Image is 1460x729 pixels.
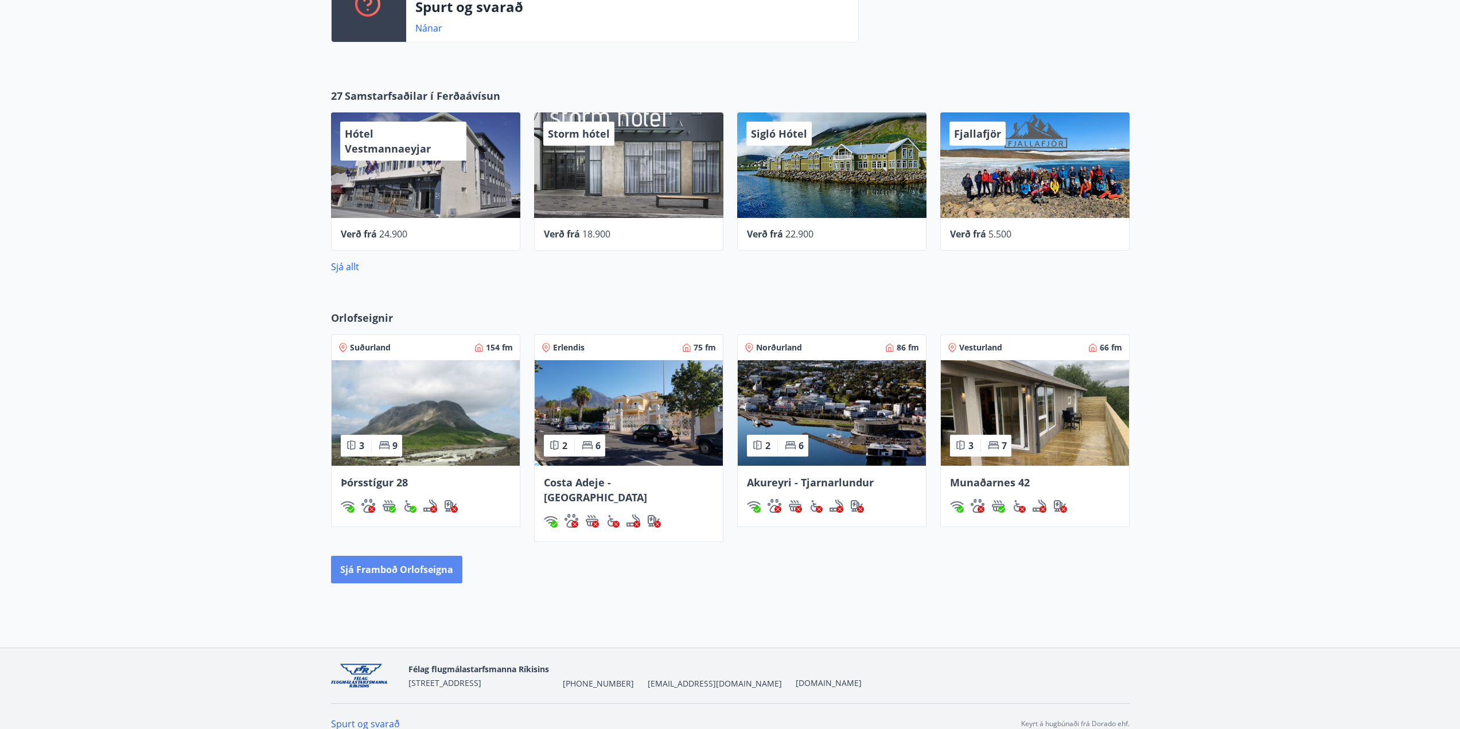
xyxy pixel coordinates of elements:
[959,342,1002,353] span: Vesturland
[544,228,580,240] span: Verð frá
[1053,499,1067,513] div: Hleðslustöð fyrir rafbíla
[809,499,823,513] div: Aðgengi fyrir hjólastól
[408,677,481,688] span: [STREET_ADDRESS]
[553,342,585,353] span: Erlendis
[747,499,761,513] div: Þráðlaust net
[830,499,843,513] div: Reykingar / Vape
[331,310,393,325] span: Orlofseignir
[564,514,578,528] div: Gæludýr
[991,499,1005,513] div: Heitur pottur
[626,514,640,528] div: Reykingar / Vape
[796,677,862,688] a: [DOMAIN_NAME]
[444,499,458,513] div: Hleðslustöð fyrir rafbíla
[403,499,416,513] div: Aðgengi fyrir hjólastól
[331,260,359,273] a: Sjá allt
[345,127,431,155] span: Hótel Vestmannaeyjar
[756,342,802,353] span: Norðurland
[988,228,1011,240] span: 5.500
[1033,499,1046,513] div: Reykingar / Vape
[544,514,558,528] div: Þráðlaust net
[535,360,723,466] img: Paella dish
[950,499,964,513] div: Þráðlaust net
[1012,499,1026,513] img: 8IYIKVZQyRlUC6HQIIUSdjpPGRncJsz2RzLgWvp4.svg
[799,439,804,452] span: 6
[606,514,620,528] img: 8IYIKVZQyRlUC6HQIIUSdjpPGRncJsz2RzLgWvp4.svg
[941,360,1129,466] img: Paella dish
[382,499,396,513] div: Heitur pottur
[415,22,442,34] a: Nánar
[950,475,1030,489] span: Munaðarnes 42
[361,499,375,513] div: Gæludýr
[564,514,578,528] img: pxcaIm5dSOV3FS4whs1soiYWTwFQvksT25a9J10C.svg
[544,475,647,504] span: Costa Adeje -[GEOGRAPHIC_DATA]
[1021,719,1130,729] p: Keyrt á hugbúnaði frá Dorado ehf.
[379,228,407,240] span: 24.900
[768,499,781,513] div: Gæludýr
[1012,499,1026,513] div: Aðgengi fyrir hjólastól
[341,475,408,489] span: Þórsstígur 28
[341,499,355,513] img: HJRyFFsYp6qjeUYhR4dAD8CaCEsnIFYZ05miwXoh.svg
[788,499,802,513] img: h89QDIuHlAdpqTriuIvuEWkTH976fOgBEOOeu1mi.svg
[648,678,782,689] span: [EMAIL_ADDRESS][DOMAIN_NAME]
[1002,439,1007,452] span: 7
[331,664,399,688] img: jpzx4QWYf4KKDRVudBx9Jb6iv5jAOT7IkiGygIXa.png
[647,514,661,528] img: nH7E6Gw2rvWFb8XaSdRp44dhkQaj4PJkOoRYItBQ.svg
[341,228,377,240] span: Verð frá
[359,439,364,452] span: 3
[971,499,984,513] img: pxcaIm5dSOV3FS4whs1soiYWTwFQvksT25a9J10C.svg
[585,514,599,528] div: Heitur pottur
[548,127,610,141] span: Storm hótel
[694,342,716,353] span: 75 fm
[392,439,398,452] span: 9
[350,342,391,353] span: Suðurland
[788,499,802,513] div: Heitur pottur
[423,499,437,513] img: QNIUl6Cv9L9rHgMXwuzGLuiJOj7RKqxk9mBFPqjq.svg
[968,439,974,452] span: 3
[562,439,567,452] span: 2
[1100,342,1122,353] span: 66 fm
[408,664,549,675] span: Félag flugmálastarfsmanna Ríkisins
[595,439,601,452] span: 6
[850,499,864,513] img: nH7E6Gw2rvWFb8XaSdRp44dhkQaj4PJkOoRYItBQ.svg
[751,127,807,141] span: Sigló Hótel
[765,439,770,452] span: 2
[331,88,342,103] span: 27
[738,360,926,466] img: Paella dish
[897,342,919,353] span: 86 fm
[785,228,813,240] span: 22.900
[563,678,634,689] span: [PHONE_NUMBER]
[647,514,661,528] div: Hleðslustöð fyrir rafbíla
[361,499,375,513] img: pxcaIm5dSOV3FS4whs1soiYWTwFQvksT25a9J10C.svg
[971,499,984,513] div: Gæludýr
[345,88,500,103] span: Samstarfsaðilar í Ferðaávísun
[403,499,416,513] img: 8IYIKVZQyRlUC6HQIIUSdjpPGRncJsz2RzLgWvp4.svg
[423,499,437,513] div: Reykingar / Vape
[830,499,843,513] img: QNIUl6Cv9L9rHgMXwuzGLuiJOj7RKqxk9mBFPqjq.svg
[809,499,823,513] img: 8IYIKVZQyRlUC6HQIIUSdjpPGRncJsz2RzLgWvp4.svg
[544,514,558,528] img: HJRyFFsYp6qjeUYhR4dAD8CaCEsnIFYZ05miwXoh.svg
[444,499,458,513] img: nH7E6Gw2rvWFb8XaSdRp44dhkQaj4PJkOoRYItBQ.svg
[341,499,355,513] div: Þráðlaust net
[950,499,964,513] img: HJRyFFsYp6qjeUYhR4dAD8CaCEsnIFYZ05miwXoh.svg
[991,499,1005,513] img: h89QDIuHlAdpqTriuIvuEWkTH976fOgBEOOeu1mi.svg
[382,499,396,513] img: h89QDIuHlAdpqTriuIvuEWkTH976fOgBEOOeu1mi.svg
[747,228,783,240] span: Verð frá
[1053,499,1067,513] img: nH7E6Gw2rvWFb8XaSdRp44dhkQaj4PJkOoRYItBQ.svg
[954,127,1001,141] span: Fjallafjör
[332,360,520,466] img: Paella dish
[331,556,462,583] button: Sjá framboð orlofseigna
[585,514,599,528] img: h89QDIuHlAdpqTriuIvuEWkTH976fOgBEOOeu1mi.svg
[850,499,864,513] div: Hleðslustöð fyrir rafbíla
[747,499,761,513] img: HJRyFFsYp6qjeUYhR4dAD8CaCEsnIFYZ05miwXoh.svg
[1033,499,1046,513] img: QNIUl6Cv9L9rHgMXwuzGLuiJOj7RKqxk9mBFPqjq.svg
[582,228,610,240] span: 18.900
[747,475,874,489] span: Akureyri - Tjarnarlundur
[950,228,986,240] span: Verð frá
[626,514,640,528] img: QNIUl6Cv9L9rHgMXwuzGLuiJOj7RKqxk9mBFPqjq.svg
[768,499,781,513] img: pxcaIm5dSOV3FS4whs1soiYWTwFQvksT25a9J10C.svg
[486,342,513,353] span: 154 fm
[606,514,620,528] div: Aðgengi fyrir hjólastól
